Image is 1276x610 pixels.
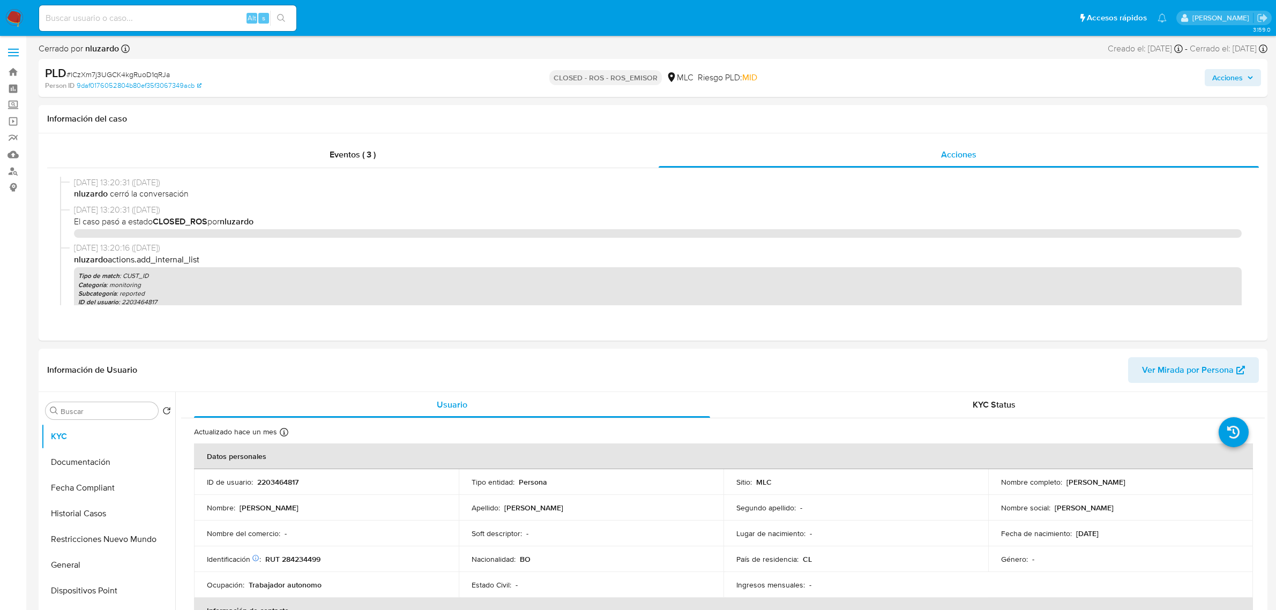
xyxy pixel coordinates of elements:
[549,70,662,85] p: CLOSED - ROS - ROS_EMISOR
[803,554,812,564] p: CL
[1001,503,1050,513] p: Nombre social :
[437,398,467,411] span: Usuario
[809,580,811,590] p: -
[39,11,296,25] input: Buscar usuario o caso...
[207,477,253,487] p: ID de usuario :
[194,427,277,437] p: Actualizado hace un mes
[77,81,202,91] a: 9daf0176052804b80ef35f3067349acb
[1087,12,1147,24] span: Accesos rápidos
[1158,13,1167,22] a: Notificaciones
[941,148,976,161] span: Acciones
[207,580,244,590] p: Ocupación :
[39,43,119,55] span: Cerrado por
[472,580,511,590] p: Estado Civil :
[1032,554,1034,564] p: -
[41,475,175,501] button: Fecha Compliant
[61,406,154,416] input: Buscar
[1066,477,1125,487] p: [PERSON_NAME]
[47,365,137,375] h1: Información de Usuario
[810,529,812,538] p: -
[1212,69,1243,86] span: Acciones
[1055,503,1114,513] p: [PERSON_NAME]
[47,114,1259,124] h1: Información del caso
[240,503,299,513] p: [PERSON_NAME]
[257,477,299,487] p: 2203464817
[756,477,772,487] p: MLC
[41,501,175,526] button: Historial Casos
[249,580,322,590] p: Trabajador autonomo
[472,554,516,564] p: Nacionalidad :
[472,529,522,538] p: Soft descriptor :
[66,69,170,80] span: # lCzXm7j3UGCK4kgRuoD1qRJa
[742,71,757,84] span: MID
[162,406,171,418] button: Volver al orden por defecto
[41,552,175,578] button: General
[698,72,757,84] span: Riesgo PLD:
[207,554,261,564] p: Identificación :
[41,578,175,604] button: Dispositivos Point
[248,13,256,23] span: Alt
[520,554,531,564] p: BO
[1108,43,1183,55] div: Creado el: [DATE]
[736,554,799,564] p: País de residencia :
[526,529,528,538] p: -
[519,477,547,487] p: Persona
[41,449,175,475] button: Documentación
[1001,477,1062,487] p: Nombre completo :
[736,580,805,590] p: Ingresos mensuales :
[1185,43,1188,55] span: -
[1205,69,1261,86] button: Acciones
[1001,554,1028,564] p: Género :
[666,72,693,84] div: MLC
[1192,13,1253,23] p: camilafernanda.paredessaldano@mercadolibre.cl
[1001,529,1072,538] p: Fecha de nacimiento :
[736,529,805,538] p: Lugar de nacimiento :
[207,503,235,513] p: Nombre :
[194,443,1253,469] th: Datos personales
[504,503,563,513] p: [PERSON_NAME]
[262,13,265,23] span: s
[207,529,280,538] p: Nombre del comercio :
[41,424,175,449] button: KYC
[270,11,292,26] button: search-icon
[265,554,320,564] p: RUT 284234499
[83,42,119,55] b: nluzardo
[50,406,58,415] button: Buscar
[1190,43,1267,55] div: Cerrado el: [DATE]
[45,64,66,81] b: PLD
[1128,357,1259,383] button: Ver Mirada por Persona
[973,398,1016,411] span: KYC Status
[41,526,175,552] button: Restricciones Nuevo Mundo
[1076,529,1099,538] p: [DATE]
[330,148,376,161] span: Eventos ( 3 )
[472,503,500,513] p: Apellido :
[800,503,802,513] p: -
[736,477,752,487] p: Sitio :
[285,529,287,538] p: -
[45,81,74,91] b: Person ID
[1257,12,1268,24] a: Salir
[736,503,796,513] p: Segundo apellido :
[472,477,514,487] p: Tipo entidad :
[1142,357,1234,383] span: Ver Mirada por Persona
[516,580,518,590] p: -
